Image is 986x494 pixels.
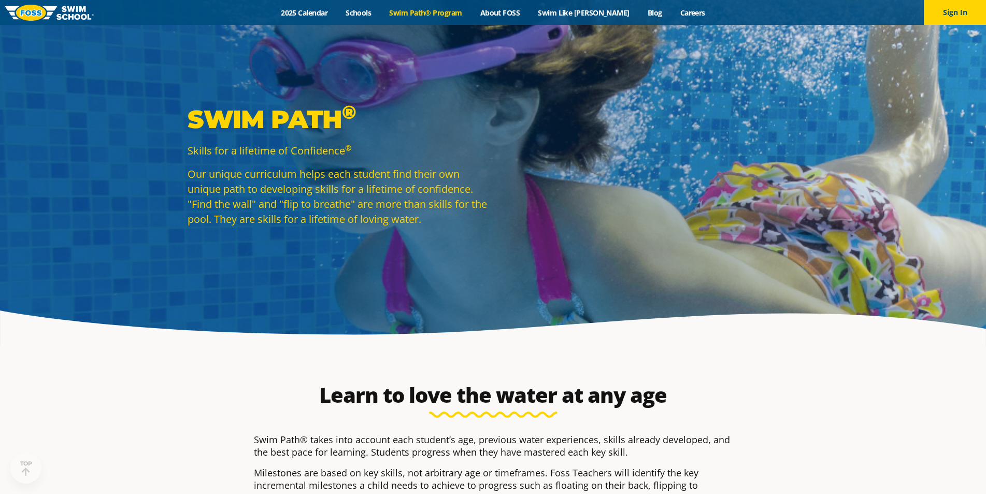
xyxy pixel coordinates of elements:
[638,8,671,18] a: Blog
[380,8,471,18] a: Swim Path® Program
[5,5,94,21] img: FOSS Swim School Logo
[188,166,488,227] p: Our unique curriculum helps each student find their own unique path to developing skills for a li...
[272,8,337,18] a: 2025 Calendar
[20,460,32,476] div: TOP
[188,143,488,158] p: Skills for a lifetime of Confidence
[342,101,356,123] sup: ®
[345,143,351,153] sup: ®
[188,104,488,135] p: Swim Path
[671,8,714,18] a: Careers
[249,383,738,407] h2: Learn to love the water at any age
[529,8,639,18] a: Swim Like [PERSON_NAME]
[337,8,380,18] a: Schools
[471,8,529,18] a: About FOSS
[254,433,733,458] p: Swim Path® takes into account each student’s age, previous water experiences, skills already deve...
